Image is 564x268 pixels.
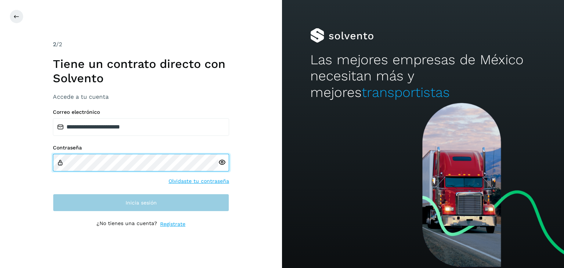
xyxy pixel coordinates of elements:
[126,200,157,205] span: Inicia sesión
[53,41,56,48] span: 2
[53,194,229,211] button: Inicia sesión
[160,220,185,228] a: Regístrate
[53,93,229,100] h3: Accede a tu cuenta
[53,40,229,49] div: /2
[53,145,229,151] label: Contraseña
[53,109,229,115] label: Correo electrónico
[362,84,450,100] span: transportistas
[53,57,229,85] h1: Tiene un contrato directo con Solvento
[310,52,536,101] h2: Las mejores empresas de México necesitan más y mejores
[169,177,229,185] a: Olvidaste tu contraseña
[97,220,157,228] p: ¿No tienes una cuenta?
